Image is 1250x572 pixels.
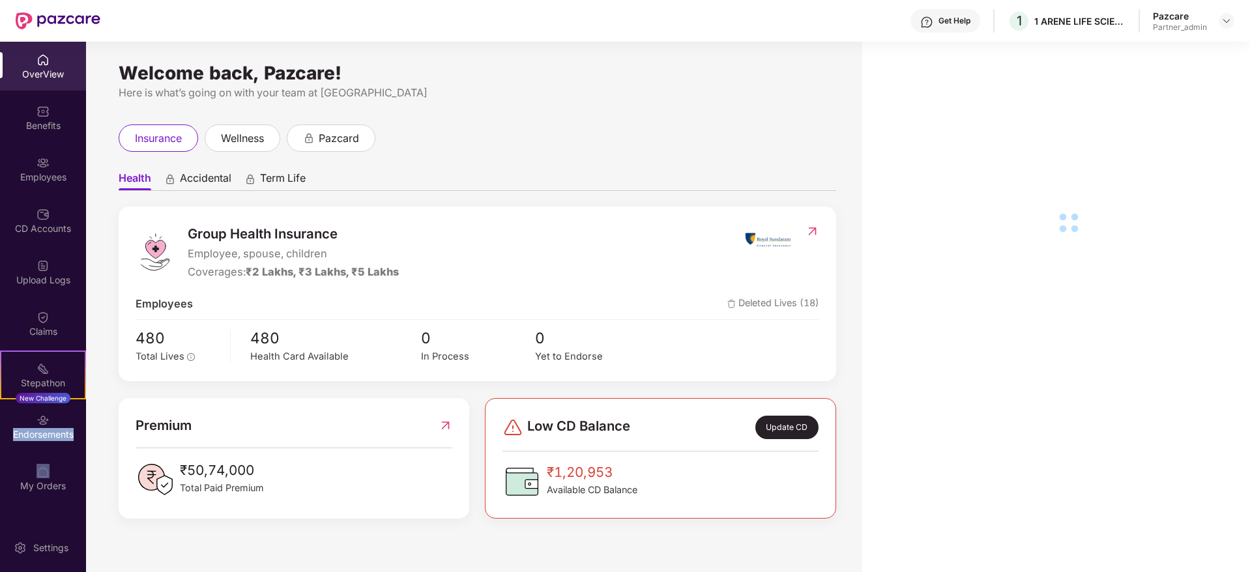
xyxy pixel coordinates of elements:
[119,171,151,190] span: Health
[136,415,192,436] span: Premium
[1221,16,1232,26] img: svg+xml;base64,PHN2ZyBpZD0iRHJvcGRvd24tMzJ4MzIiIHhtbG5zPSJodHRwOi8vd3d3LnczLm9yZy8yMDAwL3N2ZyIgd2...
[180,481,264,495] span: Total Paid Premium
[920,16,933,29] img: svg+xml;base64,PHN2ZyBpZD0iSGVscC0zMngzMiIgeG1sbnM9Imh0dHA6Ly93d3cudzMub3JnLzIwMDAvc3ZnIiB3aWR0aD...
[744,223,792,256] img: insurerIcon
[188,246,399,263] span: Employee, spouse, children
[119,85,836,101] div: Here is what’s going on with your team at [GEOGRAPHIC_DATA]
[136,350,184,362] span: Total Lives
[527,416,630,439] span: Low CD Balance
[29,541,72,554] div: Settings
[244,173,256,184] div: animation
[250,326,421,350] span: 480
[187,353,195,361] span: info-circle
[938,16,970,26] div: Get Help
[36,259,50,272] img: svg+xml;base64,PHN2ZyBpZD0iVXBsb2FkX0xvZ3MiIGRhdGEtbmFtZT0iVXBsb2FkIExvZ3MiIHhtbG5zPSJodHRwOi8vd3...
[136,233,175,272] img: logo
[36,53,50,66] img: svg+xml;base64,PHN2ZyBpZD0iSG9tZSIgeG1sbnM9Imh0dHA6Ly93d3cudzMub3JnLzIwMDAvc3ZnIiB3aWR0aD0iMjAiIG...
[1153,10,1207,22] div: Pazcare
[180,171,231,190] span: Accidental
[547,462,637,483] span: ₹1,20,953
[1034,15,1126,27] div: 1 ARENE LIFE SCIENCES PRIVATE LIMITED
[188,223,399,244] span: Group Health Insurance
[806,225,819,238] img: RedirectIcon
[1017,13,1022,29] span: 1
[136,326,221,350] span: 480
[36,362,50,375] img: svg+xml;base64,PHN2ZyB4bWxucz0iaHR0cDovL3d3dy53My5vcmcvMjAwMC9zdmciIHdpZHRoPSIyMSIgaGVpZ2h0PSIyMC...
[135,130,182,147] span: insurance
[303,132,315,143] div: animation
[16,12,100,29] img: New Pazcare Logo
[421,326,535,350] span: 0
[136,296,193,313] span: Employees
[535,326,649,350] span: 0
[535,349,649,364] div: Yet to Endorse
[246,265,399,278] span: ₹2 Lakhs, ₹3 Lakhs, ₹5 Lakhs
[136,460,175,499] img: PaidPremiumIcon
[547,483,637,497] span: Available CD Balance
[250,349,421,364] div: Health Card Available
[164,173,176,184] div: animation
[36,311,50,324] img: svg+xml;base64,PHN2ZyBpZD0iQ2xhaW0iIHhtbG5zPSJodHRwOi8vd3d3LnczLm9yZy8yMDAwL3N2ZyIgd2lkdGg9IjIwIi...
[36,414,50,427] img: svg+xml;base64,PHN2ZyBpZD0iRW5kb3JzZW1lbnRzIiB4bWxucz0iaHR0cDovL3d3dy53My5vcmcvMjAwMC9zdmciIHdpZH...
[36,105,50,118] img: svg+xml;base64,PHN2ZyBpZD0iQmVuZWZpdHMiIHhtbG5zPSJodHRwOi8vd3d3LnczLm9yZy8yMDAwL3N2ZyIgd2lkdGg9Ij...
[502,462,542,501] img: CDBalanceIcon
[36,208,50,221] img: svg+xml;base64,PHN2ZyBpZD0iQ0RfQWNjb3VudHMiIGRhdGEtbmFtZT0iQ0QgQWNjb3VudHMiIHhtbG5zPSJodHRwOi8vd3...
[439,415,452,436] img: RedirectIcon
[727,300,736,308] img: deleteIcon
[1,377,85,390] div: Stepathon
[16,393,70,403] div: New Challenge
[502,417,523,438] img: svg+xml;base64,PHN2ZyBpZD0iRGFuZ2VyLTMyeDMyIiB4bWxucz0iaHR0cDovL3d3dy53My5vcmcvMjAwMC9zdmciIHdpZH...
[221,130,264,147] span: wellness
[36,156,50,169] img: svg+xml;base64,PHN2ZyBpZD0iRW1wbG95ZWVzIiB4bWxucz0iaHR0cDovL3d3dy53My5vcmcvMjAwMC9zdmciIHdpZHRoPS...
[180,460,264,481] span: ₹50,74,000
[319,130,359,147] span: pazcard
[36,465,50,478] img: svg+xml;base64,PHN2ZyBpZD0iTXlfT3JkZXJzIiBkYXRhLW5hbWU9Ik15IE9yZGVycyIgeG1sbnM9Imh0dHA6Ly93d3cudz...
[421,349,535,364] div: In Process
[1153,22,1207,33] div: Partner_admin
[14,541,27,554] img: svg+xml;base64,PHN2ZyBpZD0iU2V0dGluZy0yMHgyMCIgeG1sbnM9Imh0dHA6Ly93d3cudzMub3JnLzIwMDAvc3ZnIiB3aW...
[727,296,819,313] span: Deleted Lives (18)
[188,264,399,281] div: Coverages:
[119,68,836,78] div: Welcome back, Pazcare!
[260,171,306,190] span: Term Life
[755,416,819,439] div: Update CD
